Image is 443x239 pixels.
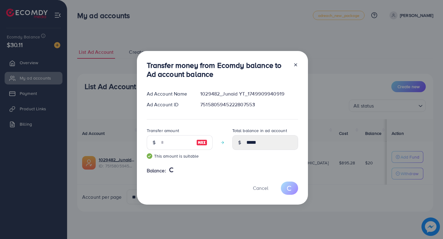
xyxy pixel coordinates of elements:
span: Cancel [253,185,268,191]
div: Ad Account Name [142,90,196,97]
h3: Transfer money from Ecomdy balance to Ad account balance [147,61,288,79]
label: Total balance in ad account [232,127,287,134]
span: Balance: [147,167,166,174]
img: guide [147,153,152,159]
label: Transfer amount [147,127,179,134]
small: This amount is suitable [147,153,213,159]
div: 1029482_Junaid YT_1749909940919 [195,90,303,97]
img: image [196,139,207,146]
button: Cancel [245,182,276,195]
div: Ad Account ID [142,101,196,108]
div: 7515805945222807553 [195,101,303,108]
